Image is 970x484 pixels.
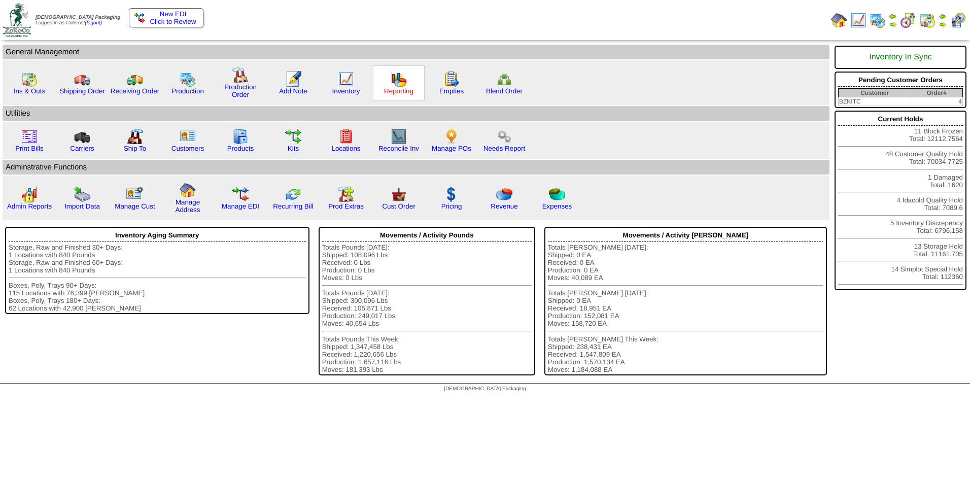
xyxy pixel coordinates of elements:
[15,145,44,152] a: Print Bills
[919,12,936,28] img: calendarinout.gif
[491,202,517,210] a: Revenue
[835,111,966,290] div: 11 Block Frozen Total: 12112.7564 48 Customer Quality Hold Total: 70034.7725 1 Damaged Total: 162...
[227,145,254,152] a: Products
[939,12,947,20] img: arrowleft.gif
[9,229,306,242] div: Inventory Aging Summary
[273,202,313,210] a: Recurring Bill
[21,128,38,145] img: invoice2.gif
[14,87,45,95] a: Ins & Outs
[331,145,360,152] a: Locations
[59,87,105,95] a: Shipping Order
[160,10,187,18] span: New EDI
[115,202,155,210] a: Manage Cust
[338,71,354,87] img: line_graph.gif
[74,71,90,87] img: truck.gif
[548,244,823,373] div: Totals [PERSON_NAME] [DATE]: Shipped: 0 EA Received: 0 EA Production: 0 EA Moves: 40,089 EA Total...
[441,202,462,210] a: Pricing
[171,87,204,95] a: Production
[496,128,512,145] img: workflow.png
[432,145,471,152] a: Manage POs
[134,10,198,25] a: New EDI Click to Review
[332,87,360,95] a: Inventory
[950,12,966,28] img: calendarcustomer.gif
[322,244,532,373] div: Totals Pounds [DATE]: Shipped: 108,096 Lbs Received: 0 Lbs Production: 0 Lbs Moves: 0 Lbs Totals ...
[338,186,354,202] img: prodextras.gif
[134,13,145,23] img: ediSmall.gif
[486,87,523,95] a: Blend Order
[232,67,249,83] img: factory.gif
[483,145,525,152] a: Needs Report
[285,128,301,145] img: workflow.gif
[889,12,897,20] img: arrowleft.gif
[3,106,829,121] td: Utilities
[443,128,460,145] img: po.png
[911,89,962,97] th: Order#
[496,186,512,202] img: pie_chart.png
[838,113,963,126] div: Current Holds
[64,202,100,210] a: Import Data
[911,97,962,106] td: 4
[850,12,867,28] img: line_graph.gif
[232,186,249,202] img: edi.gif
[444,386,526,392] span: [DEMOGRAPHIC_DATA] Packaging
[939,20,947,28] img: arrowright.gif
[391,71,407,87] img: graph.gif
[124,145,146,152] a: Ship To
[391,128,407,145] img: line_graph2.gif
[443,186,460,202] img: dollar.gif
[443,71,460,87] img: workorder.gif
[74,186,90,202] img: import.gif
[900,12,916,28] img: calendarblend.gif
[870,12,886,28] img: calendarprod.gif
[542,202,572,210] a: Expenses
[126,186,145,202] img: managecust.png
[285,71,301,87] img: orders.gif
[134,18,198,25] span: Click to Review
[180,128,196,145] img: customers.gif
[70,145,94,152] a: Carriers
[838,74,963,87] div: Pending Customer Orders
[21,186,38,202] img: graph2.png
[384,87,413,95] a: Reporting
[548,229,823,242] div: Movements / Activity [PERSON_NAME]
[889,20,897,28] img: arrowright.gif
[36,15,120,20] span: [DEMOGRAPHIC_DATA] Packaging
[439,87,464,95] a: Empties
[127,128,143,145] img: factory2.gif
[279,87,307,95] a: Add Note
[831,12,847,28] img: home.gif
[224,83,257,98] a: Production Order
[378,145,419,152] a: Reconcile Inv
[839,89,911,97] th: Customer
[288,145,299,152] a: Kits
[496,71,512,87] img: network.png
[9,244,306,312] div: Storage, Raw and Finished 30+ Days: 1 Locations with 840 Pounds Storage, Raw and Finished 60+ Day...
[111,87,159,95] a: Receiving Order
[36,15,120,26] span: Logged in as Colerost
[3,3,31,37] img: zoroco-logo-small.webp
[232,128,249,145] img: cabinet.gif
[180,71,196,87] img: calendarprod.gif
[322,229,532,242] div: Movements / Activity Pounds
[21,71,38,87] img: calendarinout.gif
[176,198,200,214] a: Manage Address
[171,145,204,152] a: Customers
[391,186,407,202] img: cust_order.png
[85,20,102,26] a: (logout)
[3,45,829,59] td: General Management
[7,202,52,210] a: Admin Reports
[549,186,565,202] img: pie_chart2.png
[382,202,415,210] a: Cust Order
[338,128,354,145] img: locations.gif
[222,202,259,210] a: Manage EDI
[180,182,196,198] img: home.gif
[328,202,364,210] a: Prod Extras
[74,128,90,145] img: truck3.gif
[3,160,829,175] td: Adminstrative Functions
[838,48,963,67] div: Inventory In Sync
[839,97,911,106] td: BZKITC
[285,186,301,202] img: reconcile.gif
[127,71,143,87] img: truck2.gif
